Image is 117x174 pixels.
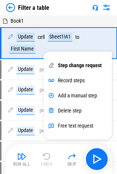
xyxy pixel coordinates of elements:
[60,150,84,168] button: Skip
[17,85,35,94] div: Update
[6,3,15,12] img: Back
[67,152,76,161] img: Skip
[10,150,34,168] button: Run All
[48,32,72,42] div: Sheet1!A1
[17,126,35,135] div: Update
[13,162,30,166] div: Run All
[58,123,93,129] div: Free text request
[58,77,85,83] div: Record steps
[58,92,97,99] div: Add a manual step
[58,108,82,114] div: Delete step
[67,162,77,166] div: Skip
[40,67,61,72] div: pending...
[17,152,26,161] img: Run All
[40,108,61,113] div: pending...
[75,34,79,40] div: to
[40,87,61,93] div: pending...
[38,34,45,40] div: cell
[102,3,111,12] img: Settings menu
[17,32,35,42] div: Update
[91,153,103,165] img: Main button
[17,106,35,115] div: Update
[9,45,35,54] div: First Name
[58,62,102,68] div: Step change request
[11,18,24,24] span: Book1
[92,5,98,11] img: Support
[17,65,35,74] div: Update
[18,4,49,11] div: Filter a table
[40,128,61,134] div: pending...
